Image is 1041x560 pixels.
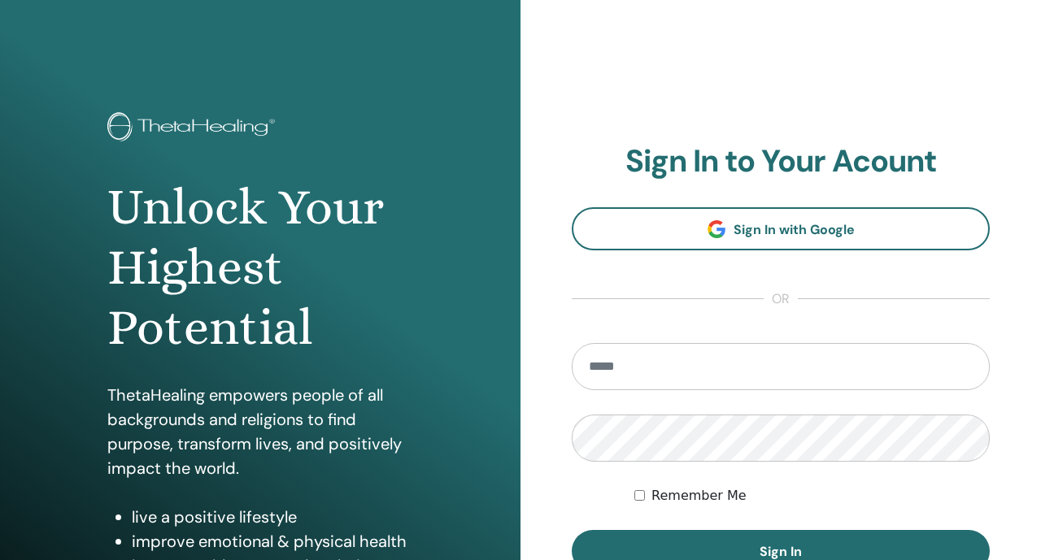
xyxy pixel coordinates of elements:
[764,289,798,309] span: or
[132,529,414,553] li: improve emotional & physical health
[734,221,855,238] span: Sign In with Google
[634,486,990,506] div: Keep me authenticated indefinitely or until I manually logout
[107,177,414,358] h1: Unlock Your Highest Potential
[572,143,990,180] h2: Sign In to Your Acount
[760,543,802,560] span: Sign In
[572,207,990,250] a: Sign In with Google
[132,505,414,529] li: live a positive lifestyle
[107,383,414,480] p: ThetaHealing empowers people of all backgrounds and religions to find purpose, transform lives, a...
[651,486,747,506] label: Remember Me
